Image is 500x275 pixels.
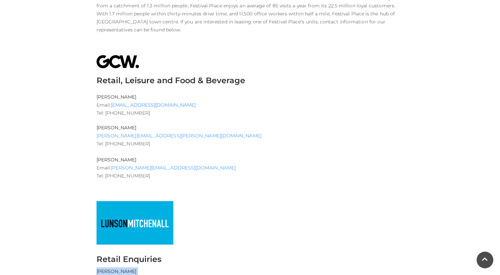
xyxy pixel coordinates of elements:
[97,201,173,244] img: LM-logo-768x432.png
[97,94,137,100] b: [PERSON_NAME]
[97,125,137,131] b: [PERSON_NAME]
[97,157,137,163] b: [PERSON_NAME]
[97,245,404,264] h4: Retail Enquiries
[97,133,262,171] span: Tel: [PHONE_NUMBER] Email:
[97,75,404,86] h3: Retail, Leisure and Food & Beverage
[111,102,196,108] a: [EMAIL_ADDRESS][DOMAIN_NAME]
[97,133,262,139] a: [PERSON_NAME][EMAIL_ADDRESS][PERSON_NAME][DOMAIN_NAME]
[97,93,404,117] p: Email: Tel: [PHONE_NUMBER]
[97,268,137,274] strong: [PERSON_NAME]
[111,165,236,171] a: [PERSON_NAME][EMAIL_ADDRESS][DOMAIN_NAME]
[97,173,150,179] span: Tel: [PHONE_NUMBER]
[97,55,139,68] img: GCW%20Logo.png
